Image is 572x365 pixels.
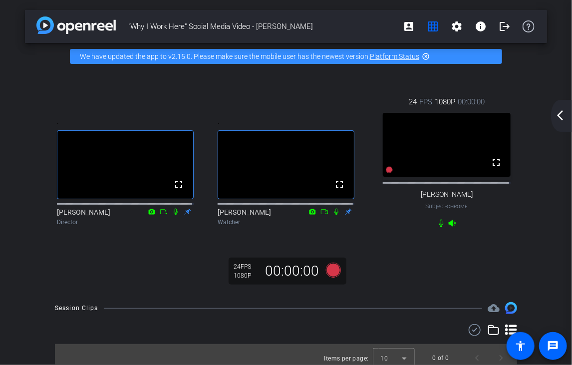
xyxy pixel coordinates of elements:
[234,272,259,280] div: 1080P
[57,207,194,227] div: [PERSON_NAME]
[488,302,500,314] mat-icon: cloud_upload
[547,340,559,352] mat-icon: message
[505,302,517,314] img: Session clips
[435,96,455,107] span: 1080P
[55,303,98,313] div: Session Clips
[422,52,430,60] mat-icon: highlight_off
[324,354,369,364] div: Items per page:
[403,20,415,32] mat-icon: account_box
[488,302,500,314] span: Destinations for your clips
[458,96,485,107] span: 00:00:00
[554,109,566,121] mat-icon: arrow_back_ios_new
[370,52,419,60] a: Platform Status
[57,218,194,227] div: Director
[515,340,527,352] mat-icon: accessibility
[259,263,325,280] div: 00:00:00
[499,20,511,32] mat-icon: logout
[433,353,449,363] div: 0 of 0
[421,190,473,199] span: [PERSON_NAME]
[234,263,259,271] div: 24
[173,178,185,190] mat-icon: fullscreen
[218,113,354,130] div: .
[445,203,447,210] span: -
[451,20,463,32] mat-icon: settings
[475,20,487,32] mat-icon: info
[490,156,502,168] mat-icon: fullscreen
[447,204,468,209] span: Chrome
[425,202,468,211] span: Subject
[241,263,251,270] span: FPS
[427,20,439,32] mat-icon: grid_on
[218,207,354,227] div: [PERSON_NAME]
[409,96,417,107] span: 24
[419,96,432,107] span: FPS
[218,218,354,227] div: Watcher
[70,49,502,64] div: We have updated the app to v2.15.0. Please make sure the mobile user has the newest version.
[36,16,116,34] img: app-logo
[128,16,397,36] span: "Why I Work Here" Social Media Video - [PERSON_NAME]
[333,178,345,190] mat-icon: fullscreen
[57,113,194,130] div: .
